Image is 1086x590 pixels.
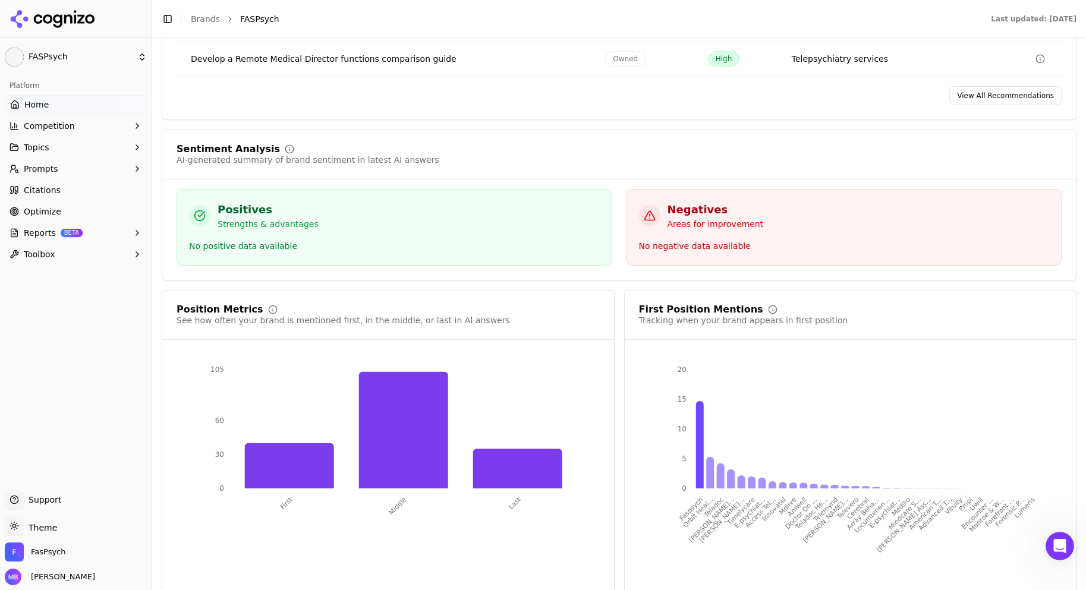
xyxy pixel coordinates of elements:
span: Owned [605,51,646,67]
span: Topics [24,141,49,153]
div: No negative data available [639,239,1050,253]
tspan: [PERSON_NAME]... [801,496,849,544]
tspan: Middle [388,496,408,516]
a: Brands [191,14,220,24]
textarea: Message… [10,364,228,384]
p: Strengths & advantages [218,218,319,230]
span: Competition [24,120,75,132]
tspan: E‑psychiat... [867,496,901,529]
img: Michael Boyle [5,569,21,585]
img: FasPsych [5,542,24,561]
div: Last updated: [DATE] [991,14,1076,24]
tspan: Teladoc He... [794,496,829,531]
tspan: 5 [682,455,687,463]
tspan: Forefront ... [983,496,1015,528]
tspan: Array Beha... [845,496,881,531]
tspan: Encounter ... [960,496,995,531]
button: Open user button [5,569,95,585]
span: High [708,51,740,67]
span: Support [24,494,61,506]
span: [PERSON_NAME] [26,572,95,582]
button: Open organization switcher [5,542,66,561]
tspan: Telemynd [811,496,839,523]
tspan: [PERSON_NAME]... [687,496,735,544]
div: See how often your brand is mentioned first, in the middle, or last in AI answers [177,314,510,326]
tspan: Advanced T... [917,496,953,532]
tspan: Lumeris [1012,496,1036,519]
tspan: Access Tel... [744,496,777,529]
div: Platform [5,76,147,95]
tspan: Mediko [890,496,912,518]
button: ReportsBETA [5,223,147,242]
a: Telepsychiatry services [792,53,888,65]
button: Competition [5,116,147,135]
tspan: Last [507,496,522,511]
span: Reports [24,227,56,239]
tspan: Mdlive [777,496,798,516]
tspan: Uwill [968,496,984,512]
div: Close [209,5,230,26]
div: Sentiment Analysis [177,144,280,154]
h3: Negatives [668,201,764,218]
tspan: Innovatel [760,496,787,522]
span: Citations [24,184,61,196]
h1: Cognizo [74,11,111,20]
button: Home [186,5,209,27]
iframe: Intercom live chat [1046,532,1074,560]
tspan: Locumtenen... [852,496,891,534]
div: Develop a Remote Medical Director functions comparison guide [191,53,586,65]
tspan: Pmpi [957,496,974,513]
span: Toolbox [24,248,55,260]
button: Emoji picker [37,389,47,399]
tspan: Forensic P... [993,496,1026,528]
tspan: Timelycare [725,496,757,527]
span: Optimize [24,206,61,217]
div: AI-generated summary of brand sentiment in latest AI answers [177,154,439,166]
button: Topics [5,138,147,157]
tspan: 0 [682,484,687,493]
tspan: Orbit Heal... [681,496,714,529]
span: F [5,48,24,67]
tspan: E-psychiat... [732,496,766,529]
span: FasPsych [31,547,66,557]
button: Send a message… [204,384,223,403]
tspan: Teladoc [702,496,725,519]
p: Areas for improvement [668,218,764,230]
tspan: [PERSON_NAME]... [697,496,745,544]
tspan: Doctor On ... [783,496,819,531]
tspan: 60 [215,417,224,425]
img: Profile image for Deniz [51,7,70,26]
tspan: Televero [835,496,860,520]
h3: Positives [218,201,319,218]
a: Home [5,95,147,114]
tspan: 10 [677,425,686,433]
tspan: American T... [907,496,943,531]
div: Tracking when your brand appears in first position [639,314,848,326]
button: Prompts [5,159,147,178]
span: BETA [61,229,83,237]
img: Profile image for Alp [34,7,53,26]
tspan: Mindcare S... [887,496,923,531]
div: Position Metrics [177,305,263,314]
a: Citations [5,181,147,200]
span: Theme [24,523,57,532]
div: First Position Mentions [639,305,763,314]
button: Upload attachment [18,389,28,399]
span: FASPsych [29,52,133,62]
tspan: 0 [219,484,224,493]
tspan: 105 [210,365,224,374]
a: Optimize [5,202,147,221]
tspan: [PERSON_NAME] Ass... [875,496,933,553]
tspan: 20 [677,365,686,374]
div: No positive data available [189,239,600,253]
tspan: Faspsych [678,496,704,522]
span: FASPsych [240,13,279,25]
span: Home [24,99,49,111]
tspan: Monroe & W... [968,496,1005,533]
button: go back [8,5,30,27]
tspan: Vituity [943,496,964,516]
button: Gif picker [56,389,66,399]
button: Start recording [75,389,85,399]
nav: breadcrumb [191,13,967,25]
